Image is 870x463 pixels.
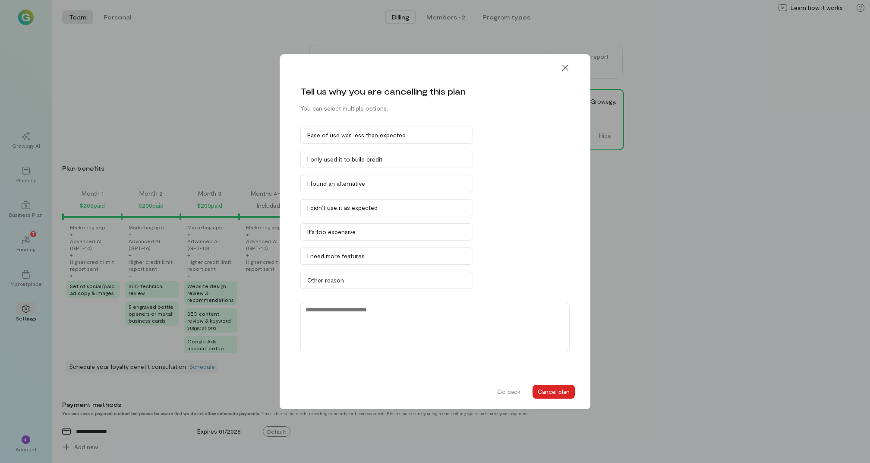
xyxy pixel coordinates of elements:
[300,247,473,265] button: I need more features
[300,151,473,168] button: I only used it to build credit
[300,85,466,97] div: Tell us why you are cancelling this plan
[300,127,473,144] button: Ease of use was less than expected
[307,179,466,188] div: I found an alternative
[307,203,466,212] div: I didn’t use it as expected
[492,385,526,399] button: Go back
[300,199,473,216] button: I didn’t use it as expected
[300,104,388,113] div: You can select multiple options.
[300,175,473,192] button: I found an alternative
[307,155,466,164] div: I only used it to build credit
[533,385,575,399] button: Cancel plan
[300,223,473,241] button: It’s too expensive
[300,272,473,289] button: Other reason
[307,252,466,260] div: I need more features
[307,276,466,285] div: Other reason
[307,228,466,236] div: It’s too expensive
[307,131,466,140] div: Ease of use was less than expected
